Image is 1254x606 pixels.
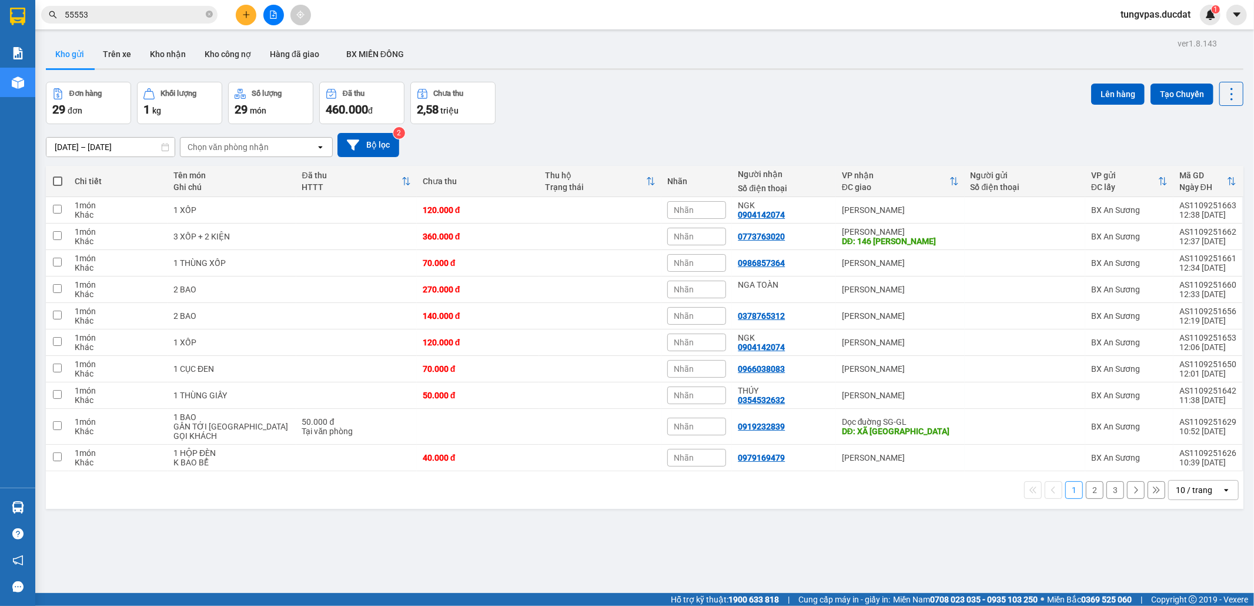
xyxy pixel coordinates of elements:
span: notification [12,555,24,566]
div: AS1109251650 [1179,359,1236,369]
input: Tìm tên, số ĐT hoặc mã đơn [65,8,203,21]
div: BX An Sương [1091,364,1168,374]
strong: 0369 525 060 [1081,595,1132,604]
span: message [12,581,24,592]
span: | [788,593,790,606]
div: 1 CỤC ĐEN [173,364,290,374]
div: AS1109251626 [1179,448,1236,458]
th: Toggle SortBy [539,166,661,197]
div: Khác [75,289,162,299]
div: [PERSON_NAME] [842,453,959,462]
img: warehouse-icon [12,501,24,514]
div: 1 món [75,333,162,342]
div: 70.000 đ [423,364,533,374]
span: triệu [440,106,459,115]
span: 1 [143,102,150,116]
div: Số điện thoại [971,182,1079,192]
button: 1 [1065,481,1083,499]
div: 0904142074 [738,342,785,352]
div: 70.000 đ [423,258,533,268]
div: Mã GD [1179,171,1227,180]
div: GẦN TỚI CHỢ PHÚ QUANG GỌI KHÁCH [173,422,290,441]
div: DĐ: XÃ IA DRENG [842,427,959,436]
span: question-circle [12,528,24,540]
div: Khác [75,395,162,405]
div: 0773763020 [738,232,785,241]
div: 0986857364 [738,258,785,268]
span: copyright [1189,595,1197,604]
div: AS1109251660 [1179,280,1236,289]
sup: 2 [393,127,405,139]
div: 50.000 đ [423,391,533,400]
div: 40.000 đ [423,453,533,462]
div: Đã thu [343,89,365,98]
div: Tại văn phòng [302,427,411,436]
div: 140.000 đ [423,311,533,321]
div: Đã thu [302,171,402,180]
button: Khối lượng1kg [137,82,222,124]
button: Hàng đã giao [260,40,329,68]
div: 12:38 [DATE] [1179,210,1236,219]
span: ⚪️ [1041,597,1044,602]
button: Kho gửi [46,40,93,68]
div: Người gửi [971,171,1079,180]
div: 12:01 [DATE] [1179,369,1236,378]
div: Chưa thu [434,89,464,98]
span: close-circle [206,11,213,18]
span: Nhãn [674,285,694,294]
input: Select a date range. [46,138,175,157]
div: [PERSON_NAME] [842,338,959,347]
div: 1 BAO [173,412,290,422]
div: Ngày ĐH [1179,182,1227,192]
button: aim [290,5,311,25]
svg: open [1222,485,1231,495]
div: BX An Sương [1091,453,1168,462]
div: Tên món [173,171,290,180]
span: Hỗ trợ kỹ thuật: [671,593,779,606]
button: Kho công nợ [195,40,260,68]
div: Khác [75,369,162,378]
div: [PERSON_NAME] [842,391,959,400]
div: 10:39 [DATE] [1179,458,1236,467]
div: AS1109251629 [1179,417,1236,427]
div: 12:06 [DATE] [1179,342,1236,352]
div: Thu hộ [545,171,646,180]
img: warehouse-icon [12,76,24,89]
div: 1 HỘP ĐÈN [173,448,290,458]
div: 120.000 đ [423,205,533,215]
div: Người nhận [738,169,830,179]
div: 1 món [75,254,162,263]
button: Đã thu460.000đ [319,82,404,124]
div: Số lượng [252,89,282,98]
div: Số điện thoại [738,184,830,193]
div: 12:33 [DATE] [1179,289,1236,299]
div: 0979169479 [738,453,785,462]
strong: 0708 023 035 - 0935 103 250 [930,595,1038,604]
img: solution-icon [12,47,24,59]
span: món [250,106,266,115]
div: [PERSON_NAME] [842,258,959,268]
div: AS1109251663 [1179,201,1236,210]
div: BX An Sương [1091,391,1168,400]
div: Chi tiết [75,177,162,186]
div: AS1109251656 [1179,307,1236,316]
div: BX An Sương [1091,285,1168,294]
div: 0919232839 [738,422,785,431]
div: THÚY [738,386,830,395]
button: Lên hàng [1091,84,1145,105]
div: Dọc đuờng SG-GL [842,417,959,427]
button: Số lượng29món [228,82,313,124]
div: 1 món [75,201,162,210]
div: Chưa thu [423,177,533,186]
img: logo-vxr [10,8,25,25]
span: kg [152,106,161,115]
span: plus [242,11,250,19]
span: tungvpas.ducdat [1111,7,1200,22]
span: Nhãn [674,258,694,268]
div: Khác [75,342,162,352]
div: 1 THÙNG XỐP [173,258,290,268]
span: | [1141,593,1142,606]
button: 3 [1106,481,1124,499]
span: Nhãn [674,453,694,462]
span: Cung cấp máy in - giấy in: [798,593,890,606]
